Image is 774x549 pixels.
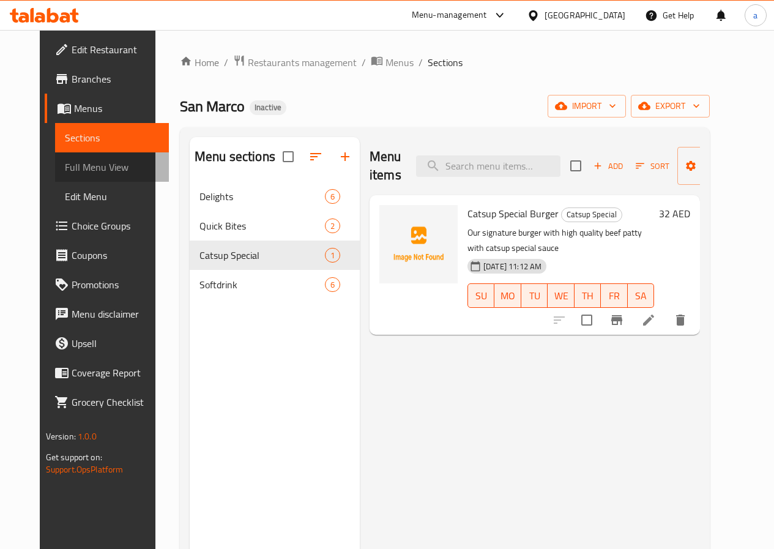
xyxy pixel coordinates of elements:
nav: breadcrumb [180,54,710,70]
div: items [325,218,340,233]
span: Version: [46,428,76,444]
span: 1 [326,250,340,261]
span: Promotions [72,277,159,292]
button: SU [467,283,494,308]
li: / [419,55,423,70]
div: Menu-management [412,8,487,23]
a: Menus [371,54,414,70]
button: Add [589,157,628,176]
div: Catsup Special1 [190,241,360,270]
h6: 32 AED [659,205,690,222]
span: Catsup Special [562,207,622,222]
button: delete [666,305,695,335]
a: Full Menu View [55,152,169,182]
button: Manage items [677,147,759,185]
span: Choice Groups [72,218,159,233]
span: Sections [428,55,463,70]
button: TH [575,283,601,308]
span: TH [579,287,596,305]
a: Home [180,55,219,70]
a: Promotions [45,270,169,299]
div: Softdrink6 [190,270,360,299]
span: Add item [589,157,628,176]
a: Restaurants management [233,54,357,70]
span: MO [499,287,516,305]
span: Coupons [72,248,159,263]
span: Menus [385,55,414,70]
span: 6 [326,191,340,203]
span: Select section [563,153,589,179]
span: Delights [199,189,325,204]
span: Menu disclaimer [72,307,159,321]
span: Branches [72,72,159,86]
span: 1.0.0 [78,428,97,444]
a: Menu disclaimer [45,299,169,329]
button: export [631,95,710,118]
span: import [557,99,616,114]
h2: Menu items [370,148,401,184]
span: Menus [74,101,159,116]
div: Quick Bites2 [190,211,360,241]
span: SA [633,287,649,305]
span: Coverage Report [72,365,159,380]
button: TU [521,283,548,308]
span: [DATE] 11:12 AM [478,261,546,272]
span: San Marco [180,92,245,120]
a: Upsell [45,329,169,358]
button: Branch-specific-item [602,305,631,335]
button: FR [601,283,627,308]
span: WE [553,287,569,305]
span: Edit Restaurant [72,42,159,57]
div: items [325,189,340,204]
span: Edit Menu [65,189,159,204]
div: Inactive [250,100,286,115]
a: Grocery Checklist [45,387,169,417]
img: Catsup Special Burger [379,205,458,283]
div: [GEOGRAPHIC_DATA] [545,9,625,22]
h2: Menu sections [195,148,275,166]
span: Full Menu View [65,160,159,174]
button: MO [494,283,521,308]
span: Upsell [72,336,159,351]
span: Softdrink [199,277,325,292]
div: Catsup Special [561,207,622,222]
span: FR [606,287,622,305]
div: Delights6 [190,182,360,211]
button: Sort [633,157,672,176]
span: Grocery Checklist [72,395,159,409]
button: import [548,95,626,118]
a: Coverage Report [45,358,169,387]
input: search [416,155,560,177]
span: Quick Bites [199,218,325,233]
span: TU [526,287,543,305]
button: Add section [330,142,360,171]
li: / [362,55,366,70]
div: items [325,277,340,292]
a: Edit menu item [641,313,656,327]
button: WE [548,283,574,308]
span: 6 [326,279,340,291]
button: SA [628,283,654,308]
a: Edit Restaurant [45,35,169,64]
a: Menus [45,94,169,123]
span: Inactive [250,102,286,113]
span: 2 [326,220,340,232]
span: Get support on: [46,449,102,465]
span: export [641,99,700,114]
span: Manage items [687,151,750,181]
span: Catsup Special [199,248,325,263]
span: a [753,9,757,22]
span: Sort [636,159,669,173]
a: Edit Menu [55,182,169,211]
span: Sections [65,130,159,145]
span: Catsup Special Burger [467,204,559,223]
p: Our signature burger with high quality beef patty with catsup special sauce [467,225,654,256]
a: Branches [45,64,169,94]
span: Add [592,159,625,173]
span: Select to update [574,307,600,333]
span: Sort items [628,157,677,176]
nav: Menu sections [190,177,360,304]
a: Choice Groups [45,211,169,241]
